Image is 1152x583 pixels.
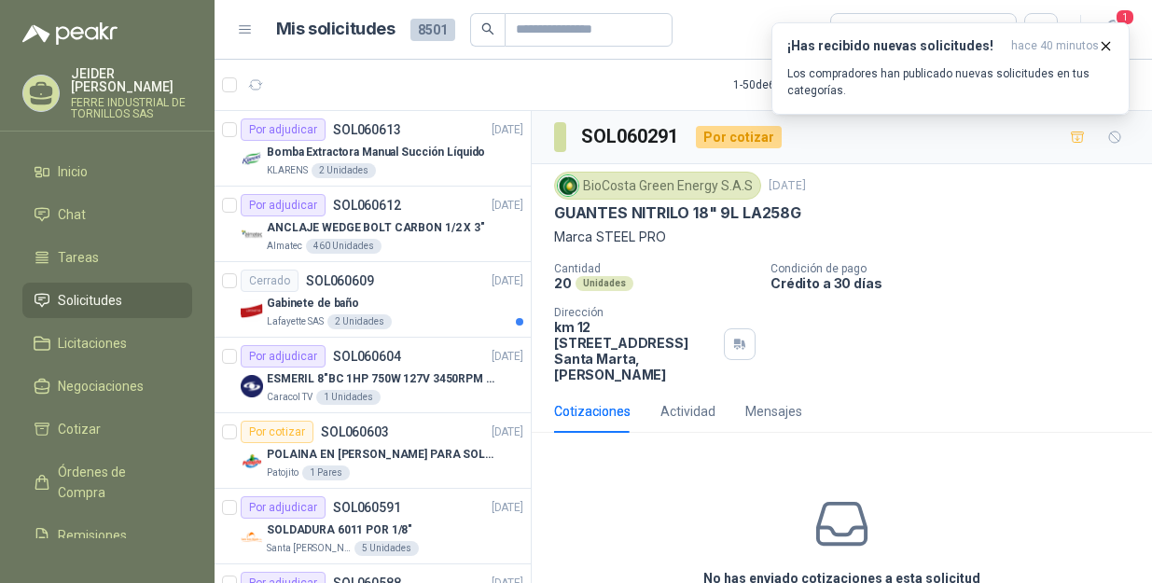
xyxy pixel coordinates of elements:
[1096,13,1130,47] button: 1
[333,501,401,514] p: SOL060591
[241,270,298,292] div: Cerrado
[267,541,351,556] p: Santa [PERSON_NAME]
[333,350,401,363] p: SOL060604
[267,239,302,254] p: Almatec
[215,489,531,564] a: Por adjudicarSOL060591[DATE] Company LogoSOLDADURA 6011 POR 1/8"Santa [PERSON_NAME]5 Unidades
[215,187,531,262] a: Por adjudicarSOL060612[DATE] Company LogoANCLAJE WEDGE BOLT CARBON 1/2 X 3"Almatec460 Unidades
[554,306,716,319] p: Dirección
[58,376,144,396] span: Negociaciones
[492,348,523,366] p: [DATE]
[241,526,263,548] img: Company Logo
[71,67,192,93] p: JEIDER [PERSON_NAME]
[267,521,412,539] p: SOLDADURA 6011 POR 1/8"
[745,401,802,422] div: Mensajes
[327,314,392,329] div: 2 Unidades
[58,204,86,225] span: Chat
[241,421,313,443] div: Por cotizar
[241,375,263,397] img: Company Logo
[241,194,326,216] div: Por adjudicar
[492,121,523,139] p: [DATE]
[267,314,324,329] p: Lafayette SAS
[770,262,1145,275] p: Condición de pago
[733,70,854,100] div: 1 - 50 de 6541
[554,262,756,275] p: Cantidad
[492,272,523,290] p: [DATE]
[276,16,396,43] h1: Mis solicitudes
[267,163,308,178] p: KLARENS
[306,239,382,254] div: 460 Unidades
[58,290,122,311] span: Solicitudes
[333,199,401,212] p: SOL060612
[22,283,192,318] a: Solicitudes
[22,154,192,189] a: Inicio
[267,219,485,237] p: ANCLAJE WEDGE BOLT CARBON 1/2 X 3"
[558,175,578,196] img: Company Logo
[302,465,350,480] div: 1 Pares
[22,368,192,404] a: Negociaciones
[22,518,192,553] a: Remisiones
[1011,38,1099,54] span: hace 40 minutos
[267,295,359,312] p: Gabinete de baño
[58,247,99,268] span: Tareas
[554,227,1130,247] p: Marca STEEL PRO
[354,541,419,556] div: 5 Unidades
[22,411,192,447] a: Cotizar
[241,224,263,246] img: Company Logo
[410,19,455,41] span: 8501
[787,65,1114,99] p: Los compradores han publicado nuevas solicitudes en tus categorías.
[58,419,101,439] span: Cotizar
[241,118,326,141] div: Por adjudicar
[554,319,716,382] p: km 12 [STREET_ADDRESS] Santa Marta , [PERSON_NAME]
[58,161,88,182] span: Inicio
[215,338,531,413] a: Por adjudicarSOL060604[DATE] Company LogoESMERIL 8"BC 1HP 750W 127V 3450RPM URREACaracol TV1 Unid...
[333,123,401,136] p: SOL060613
[267,370,499,388] p: ESMERIL 8"BC 1HP 750W 127V 3450RPM URREA
[554,275,572,291] p: 20
[22,22,118,45] img: Logo peakr
[267,465,298,480] p: Patojito
[58,525,127,546] span: Remisiones
[241,496,326,519] div: Por adjudicar
[660,401,715,422] div: Actividad
[267,144,485,161] p: Bomba Extractora Manual Succión Líquido
[241,148,263,171] img: Company Logo
[770,275,1145,291] p: Crédito a 30 días
[316,390,381,405] div: 1 Unidades
[321,425,389,438] p: SOL060603
[241,345,326,368] div: Por adjudicar
[576,276,633,291] div: Unidades
[215,262,531,338] a: CerradoSOL060609[DATE] Company LogoGabinete de bañoLafayette SAS2 Unidades
[267,446,499,464] p: POLAINA EN [PERSON_NAME] PARA SOLDADOR / ADJUNTAR FICHA TECNICA
[267,390,312,405] p: Caracol TV
[312,163,376,178] div: 2 Unidades
[771,22,1130,115] button: ¡Has recibido nuevas solicitudes!hace 40 minutos Los compradores han publicado nuevas solicitudes...
[22,197,192,232] a: Chat
[215,413,531,489] a: Por cotizarSOL060603[DATE] Company LogoPOLAINA EN [PERSON_NAME] PARA SOLDADOR / ADJUNTAR FICHA TE...
[554,401,631,422] div: Cotizaciones
[58,462,174,503] span: Órdenes de Compra
[554,172,761,200] div: BioCosta Green Energy S.A.S
[481,22,494,35] span: search
[22,454,192,510] a: Órdenes de Compra
[1115,8,1135,26] span: 1
[241,451,263,473] img: Company Logo
[787,38,1004,54] h3: ¡Has recibido nuevas solicitudes!
[22,326,192,361] a: Licitaciones
[769,177,806,195] p: [DATE]
[492,423,523,441] p: [DATE]
[306,274,374,287] p: SOL060609
[22,240,192,275] a: Tareas
[492,499,523,517] p: [DATE]
[215,111,531,187] a: Por adjudicarSOL060613[DATE] Company LogoBomba Extractora Manual Succión LíquidoKLARENS2 Unidades
[241,299,263,322] img: Company Logo
[696,126,782,148] div: Por cotizar
[71,97,192,119] p: FERRE INDUSTRIAL DE TORNILLOS SAS
[554,203,801,223] p: GUANTES NITRILO 18" 9L LA258G
[581,122,681,151] h3: SOL060291
[842,20,881,40] div: Todas
[58,333,127,354] span: Licitaciones
[492,197,523,215] p: [DATE]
